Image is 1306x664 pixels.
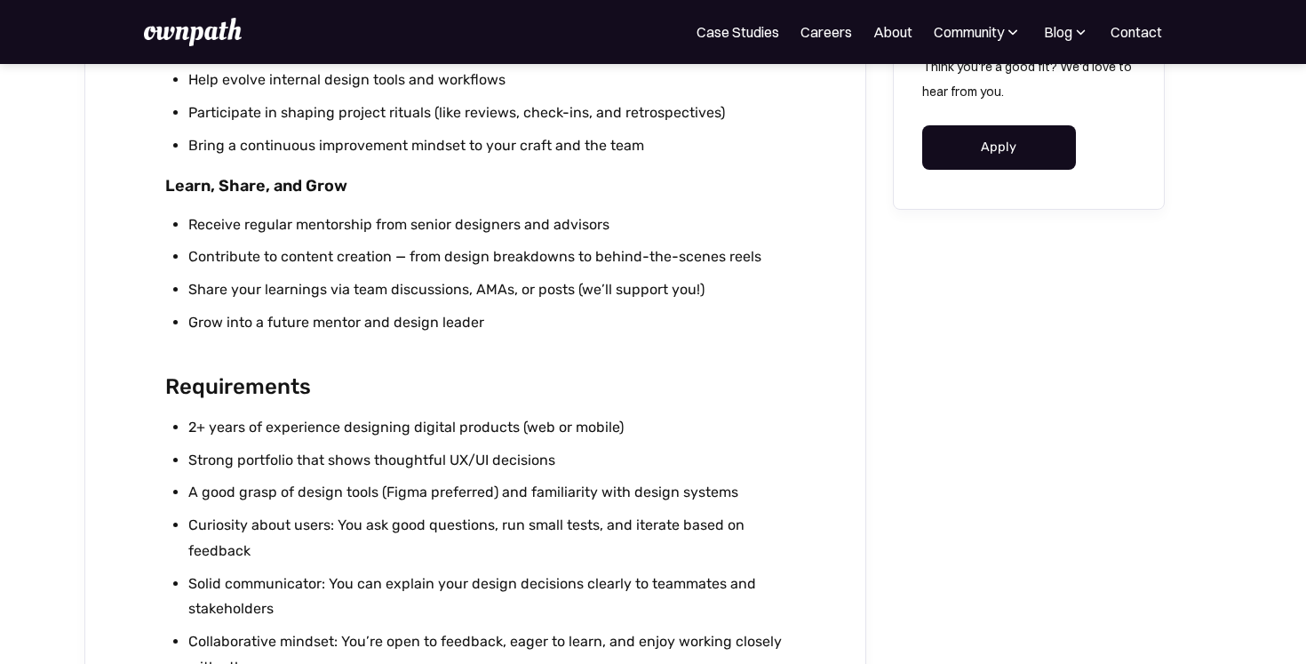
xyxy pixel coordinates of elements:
a: Contact [1111,21,1162,43]
li: Bring a continuous improvement mindset to your craft and the team [188,133,786,159]
a: Apply [922,125,1076,170]
li: Help evolve internal design tools and workflows [188,68,786,93]
li: Participate in shaping project rituals (like reviews, check-ins, and retrospectives) [188,100,786,126]
li: Strong portfolio that shows thoughtful UX/UI decisions [188,448,786,474]
h2: Requirements [165,370,786,404]
li: A good grasp of design tools (Figma preferred) and familiarity with design systems [188,480,786,506]
a: Case Studies [697,21,779,43]
li: Curiosity about users: You ask good questions, run small tests, and iterate based on feedback [188,513,786,564]
a: About [873,21,912,43]
div: Community [934,21,1022,43]
li: Solid communicator: You can explain your design decisions clearly to teammates and stakeholders [188,572,786,623]
div: Community [934,21,1004,43]
li: 2+ years of experience designing digital products (web or mobile) [188,415,786,441]
div: Blog [1043,21,1089,43]
a: Careers [800,21,852,43]
li: Contribute to content creation — from design breakdowns to behind-the-scenes reels [188,244,786,270]
strong: Learn, Share, and Grow [165,176,347,196]
li: Receive regular mentorship from senior designers and advisors [188,212,786,238]
p: Think you're a good fit? We'd love to hear from you. [922,54,1135,104]
li: Share your learnings via team discussions, AMAs, or posts (we’ll support you!) [188,277,786,303]
li: Grow into a future mentor and design leader [188,310,786,336]
div: Blog [1044,21,1072,43]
